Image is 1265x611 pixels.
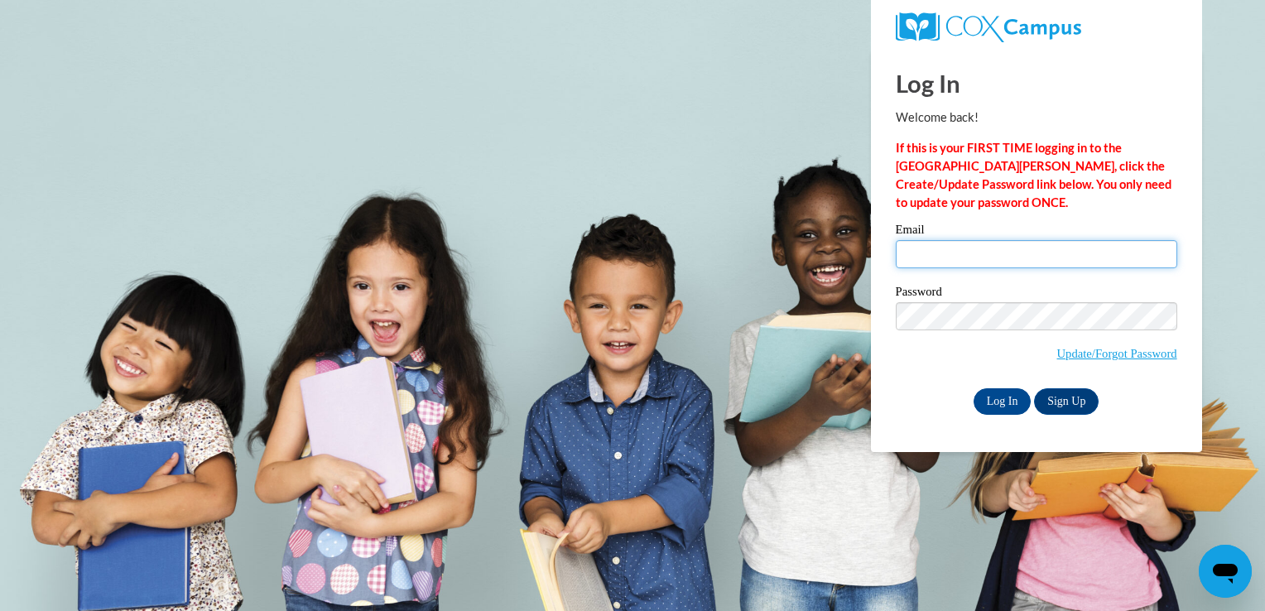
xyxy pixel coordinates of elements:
[1057,347,1177,360] a: Update/Forgot Password
[1034,388,1099,415] a: Sign Up
[896,224,1177,240] label: Email
[896,286,1177,302] label: Password
[896,108,1177,127] p: Welcome back!
[974,388,1032,415] input: Log In
[896,66,1177,100] h1: Log In
[896,12,1081,42] img: COX Campus
[896,12,1177,42] a: COX Campus
[896,141,1171,209] strong: If this is your FIRST TIME logging in to the [GEOGRAPHIC_DATA][PERSON_NAME], click the Create/Upd...
[1199,545,1252,598] iframe: Button to launch messaging window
